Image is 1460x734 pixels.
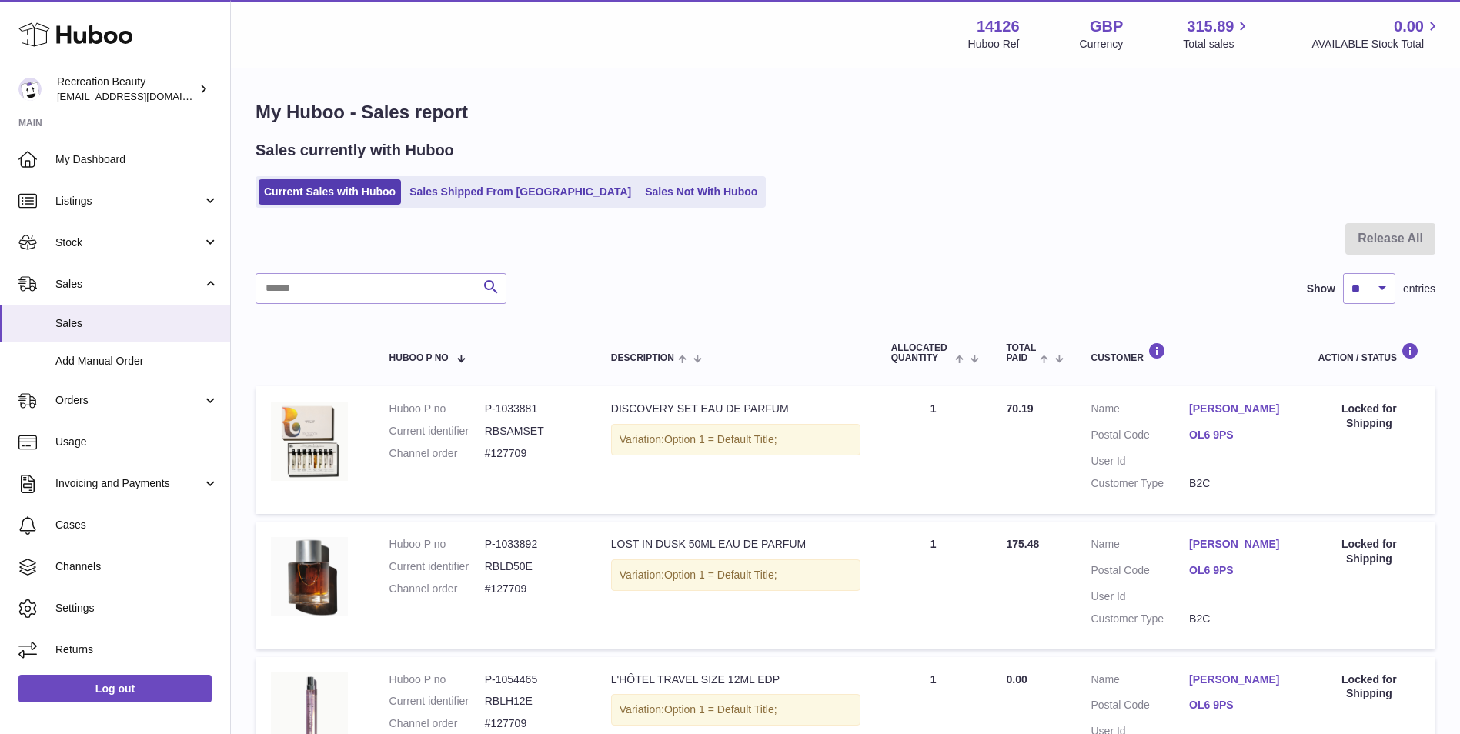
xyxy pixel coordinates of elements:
[55,559,219,574] span: Channels
[664,569,777,581] span: Option 1 = Default Title;
[485,559,580,574] dd: RBLD50E
[1006,402,1033,415] span: 70.19
[1183,16,1251,52] a: 315.89 Total sales
[57,75,195,104] div: Recreation Beauty
[55,476,202,491] span: Invoicing and Payments
[1006,343,1036,363] span: Total paid
[485,672,580,687] dd: P-1054465
[485,694,580,709] dd: RBLH12E
[1091,428,1189,446] dt: Postal Code
[389,424,485,439] dt: Current identifier
[1318,342,1420,363] div: Action / Status
[1091,589,1189,604] dt: User Id
[55,354,219,369] span: Add Manual Order
[389,537,485,552] dt: Huboo P no
[1189,672,1288,687] a: [PERSON_NAME]
[1311,37,1442,52] span: AVAILABLE Stock Total
[1318,537,1420,566] div: Locked for Shipping
[389,446,485,461] dt: Channel order
[1091,563,1189,582] dt: Postal Code
[55,235,202,250] span: Stock
[389,582,485,596] dt: Channel order
[485,537,580,552] dd: P-1033892
[876,522,991,649] td: 1
[271,402,348,481] img: ANWD_12ML.jpg
[1091,476,1189,491] dt: Customer Type
[1307,282,1335,296] label: Show
[611,424,860,455] div: Variation:
[1091,672,1189,691] dt: Name
[1189,537,1288,552] a: [PERSON_NAME]
[18,78,42,101] img: customercare@recreationbeauty.com
[256,100,1435,125] h1: My Huboo - Sales report
[611,559,860,591] div: Variation:
[1091,698,1189,716] dt: Postal Code
[664,433,777,445] span: Option 1 = Default Title;
[259,179,401,205] a: Current Sales with Huboo
[611,402,860,416] div: DISCOVERY SET EAU DE PARFUM
[876,386,991,514] td: 1
[389,402,485,416] dt: Huboo P no
[1091,612,1189,626] dt: Customer Type
[55,316,219,331] span: Sales
[664,703,777,716] span: Option 1 = Default Title;
[1189,563,1288,578] a: OL6 9PS
[1006,538,1039,550] span: 175.48
[891,343,951,363] span: ALLOCATED Quantity
[485,402,580,416] dd: P-1033881
[1090,16,1123,37] strong: GBP
[1394,16,1424,37] span: 0.00
[1318,672,1420,702] div: Locked for Shipping
[1006,673,1027,686] span: 0.00
[611,353,674,363] span: Description
[18,675,212,702] a: Log out
[55,277,202,292] span: Sales
[57,90,226,102] span: [EMAIL_ADDRESS][DOMAIN_NAME]
[1091,402,1189,420] dt: Name
[977,16,1020,37] strong: 14126
[256,140,454,161] h2: Sales currently with Huboo
[1189,402,1288,416] a: [PERSON_NAME]
[485,716,580,731] dd: #127709
[1318,402,1420,431] div: Locked for Shipping
[1187,16,1234,37] span: 315.89
[611,537,860,552] div: LOST IN DUSK 50ML EAU DE PARFUM
[55,152,219,167] span: My Dashboard
[55,518,219,532] span: Cases
[611,694,860,726] div: Variation:
[271,537,348,616] img: LostInDusk50ml.jpg
[389,353,449,363] span: Huboo P no
[1403,282,1435,296] span: entries
[1189,476,1288,491] dd: B2C
[55,194,202,209] span: Listings
[485,424,580,439] dd: RBSAMSET
[1080,37,1124,52] div: Currency
[968,37,1020,52] div: Huboo Ref
[1091,537,1189,556] dt: Name
[1311,16,1442,52] a: 0.00 AVAILABLE Stock Total
[55,601,219,616] span: Settings
[55,393,202,408] span: Orders
[640,179,763,205] a: Sales Not With Huboo
[404,179,636,205] a: Sales Shipped From [GEOGRAPHIC_DATA]
[389,694,485,709] dt: Current identifier
[1189,612,1288,626] dd: B2C
[611,672,860,687] div: L'HÔTEL TRAVEL SIZE 12ML EDP
[1189,698,1288,712] a: OL6 9PS
[485,446,580,461] dd: #127709
[389,672,485,687] dt: Huboo P no
[389,716,485,731] dt: Channel order
[389,559,485,574] dt: Current identifier
[485,582,580,596] dd: #127709
[55,435,219,449] span: Usage
[1183,37,1251,52] span: Total sales
[1091,454,1189,469] dt: User Id
[1189,428,1288,442] a: OL6 9PS
[55,642,219,657] span: Returns
[1091,342,1287,363] div: Customer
